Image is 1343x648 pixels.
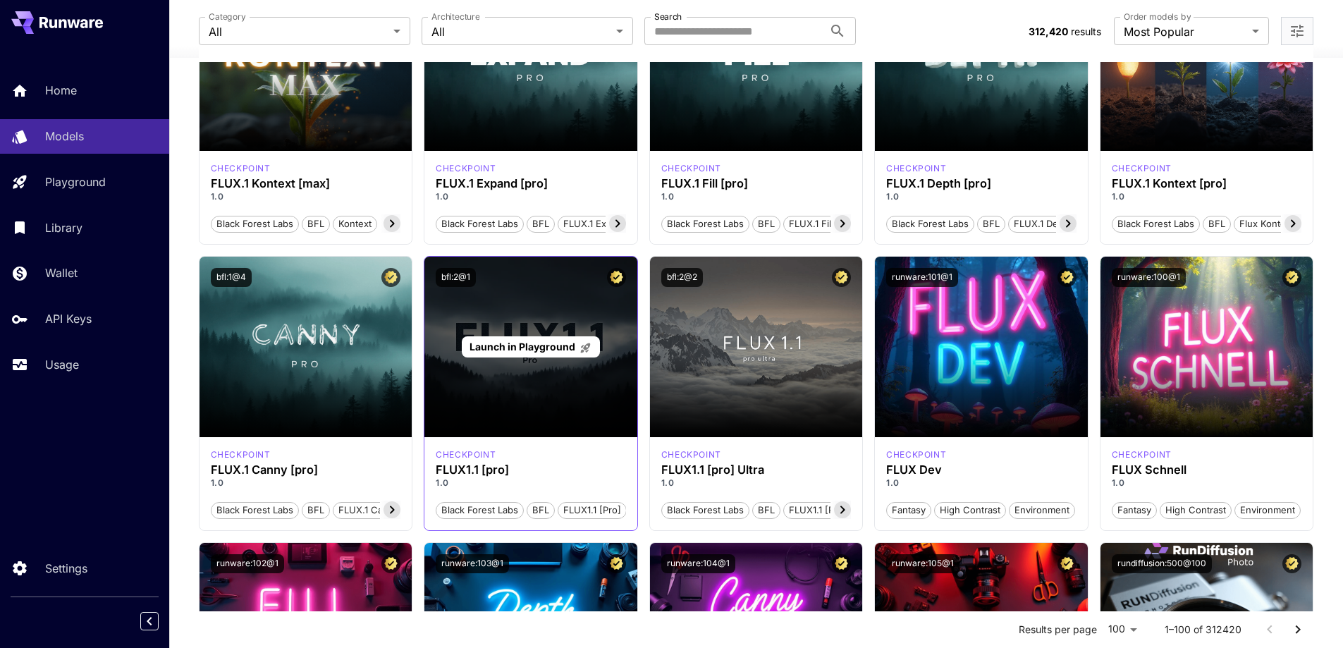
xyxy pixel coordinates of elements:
[1112,463,1302,477] h3: FLUX Schnell
[45,310,92,327] p: API Keys
[211,463,401,477] h3: FLUX.1 Canny [pro]
[1112,503,1156,518] span: Fantasy
[151,609,169,634] div: Collapse sidebar
[436,214,524,233] button: Black Forest Labs
[661,477,852,489] p: 1.0
[753,217,780,231] span: BFL
[886,190,1077,203] p: 1.0
[1112,448,1172,461] div: FLUX.1 S
[436,501,524,519] button: Black Forest Labs
[45,82,77,99] p: Home
[431,23,611,40] span: All
[211,217,298,231] span: Black Forest Labs
[1112,448,1172,461] p: checkpoint
[886,501,931,519] button: Fantasy
[302,503,329,518] span: BFL
[436,190,626,203] p: 1.0
[752,214,780,233] button: BFL
[752,501,780,519] button: BFL
[462,336,599,358] a: Launch in Playground
[661,501,749,519] button: Black Forest Labs
[661,214,749,233] button: Black Forest Labs
[1203,214,1231,233] button: BFL
[662,503,749,518] span: Black Forest Labs
[558,217,658,231] span: FLUX.1 Expand [pro]
[607,554,626,573] button: Certified Model – Vetted for best performance and includes a commercial license.
[1282,268,1301,287] button: Certified Model – Vetted for best performance and includes a commercial license.
[436,477,626,489] p: 1.0
[887,503,931,518] span: Fantasy
[1235,503,1300,518] span: Environment
[558,503,626,518] span: FLUX1.1 [pro]
[436,177,626,190] div: FLUX.1 Expand [pro]
[436,554,509,573] button: runware:103@1
[45,128,84,145] p: Models
[1057,268,1077,287] button: Certified Model – Vetted for best performance and includes a commercial license.
[333,501,429,519] button: FLUX.1 Canny [pro]
[1165,623,1241,637] p: 1–100 of 312420
[934,501,1006,519] button: High Contrast
[886,554,959,573] button: runware:105@1
[1112,190,1302,203] p: 1.0
[661,190,852,203] p: 1.0
[45,560,87,577] p: Settings
[1112,162,1172,175] div: FLUX.1 Kontext [pro]
[886,448,946,461] p: checkpoint
[1284,616,1312,644] button: Go to next page
[886,268,958,287] button: runware:101@1
[886,214,974,233] button: Black Forest Labs
[661,463,852,477] h3: FLUX1.1 [pro] Ultra
[661,554,735,573] button: runware:104@1
[886,448,946,461] div: FLUX.1 D
[211,190,401,203] p: 1.0
[832,554,851,573] button: Certified Model – Vetted for best performance and includes a commercial license.
[886,477,1077,489] p: 1.0
[1112,501,1157,519] button: Fantasy
[832,268,851,287] button: Certified Model – Vetted for best performance and includes a commercial license.
[886,162,946,175] p: checkpoint
[607,268,626,287] button: Certified Model – Vetted for best performance and includes a commercial license.
[1112,217,1199,231] span: Black Forest Labs
[1234,501,1301,519] button: Environment
[302,214,330,233] button: BFL
[209,11,246,23] label: Category
[1124,11,1191,23] label: Order models by
[1112,214,1200,233] button: Black Forest Labs
[211,448,271,461] div: fluxpro
[1289,23,1306,40] button: Open more filters
[211,448,271,461] p: checkpoint
[783,501,876,519] button: FLUX1.1 [pro] Ultra
[558,214,658,233] button: FLUX.1 Expand [pro]
[431,11,479,23] label: Architecture
[436,463,626,477] h3: FLUX1.1 [pro]
[436,448,496,461] div: fluxpro
[1010,503,1074,518] span: Environment
[977,214,1005,233] button: BFL
[302,501,330,519] button: BFL
[1019,623,1097,637] p: Results per page
[935,503,1005,518] span: High Contrast
[527,501,555,519] button: BFL
[1057,554,1077,573] button: Certified Model – Vetted for best performance and includes a commercial license.
[661,448,721,461] div: fluxultra
[886,463,1077,477] h3: FLUX Dev
[1009,501,1075,519] button: Environment
[1112,477,1302,489] p: 1.0
[140,612,159,630] button: Collapse sidebar
[436,162,496,175] div: fluxpro
[887,217,974,231] span: Black Forest Labs
[886,162,946,175] div: fluxpro
[45,264,78,281] p: Wallet
[753,503,780,518] span: BFL
[333,214,377,233] button: Kontext
[886,177,1077,190] h3: FLUX.1 Depth [pro]
[470,341,575,353] span: Launch in Playground
[784,503,875,518] span: FLUX1.1 [pro] Ultra
[978,217,1005,231] span: BFL
[1160,501,1232,519] button: High Contrast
